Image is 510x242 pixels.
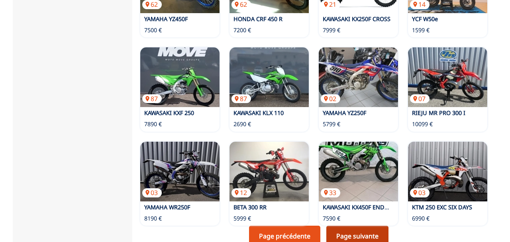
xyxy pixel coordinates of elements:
[323,120,340,128] p: 5799 €
[142,94,162,103] p: 87
[412,203,472,211] a: KTM 250 EXC SIX DAYS
[323,26,340,34] p: 7999 €
[231,94,251,103] p: 87
[140,47,220,107] a: KAWASAKI KXF 25087
[144,120,162,128] p: 7890 €
[412,15,438,23] a: YCF W50e
[140,142,220,201] a: YAMAHA WR250F03
[142,188,162,197] p: 03
[144,26,162,34] p: 7500 €
[233,120,251,128] p: 2690 €
[408,47,487,107] img: RIEJU MR PRO 300 I
[408,47,487,107] a: RIEJU MR PRO 300 I07
[321,188,340,197] p: 33
[319,47,398,107] a: YAMAHA YZ250F02
[229,47,309,107] img: KAWASAKI KLX 110
[140,47,220,107] img: KAWASAKI KXF 250
[140,142,220,201] img: YAMAHA WR250F
[233,109,284,117] a: KAWASAKI KLX 110
[412,109,465,117] a: RIEJU MR PRO 300 I
[229,47,309,107] a: KAWASAKI KLX 11087
[410,188,430,197] p: 03
[319,47,398,107] img: YAMAHA YZ250F
[412,26,430,34] p: 1599 €
[231,188,251,197] p: 12
[233,215,251,222] p: 5999 €
[144,15,188,23] a: YAMAHA YZ450F
[321,94,340,103] p: 02
[233,15,282,23] a: HONDA CRF 450 R
[412,215,430,222] p: 6990 €
[319,142,398,201] a: KAWASAKI KX450F ENDURO33
[144,109,194,117] a: KAWASAKI KXF 250
[408,142,487,201] img: KTM 250 EXC SIX DAYS
[233,26,251,34] p: 7200 €
[323,215,340,222] p: 7590 €
[144,215,162,222] p: 8190 €
[408,142,487,201] a: KTM 250 EXC SIX DAYS03
[410,94,430,103] p: 07
[229,142,309,201] a: BETA 300 RR12
[323,203,397,211] a: KAWASAKI KX450F ENDURO
[233,203,267,211] a: BETA 300 RR
[144,203,190,211] a: YAMAHA WR250F
[412,120,433,128] p: 10099 €
[323,15,390,23] a: KAWASAKI KX250F CROSS
[229,142,309,201] img: BETA 300 RR
[323,109,366,117] a: YAMAHA YZ250F
[319,142,398,201] img: KAWASAKI KX450F ENDURO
